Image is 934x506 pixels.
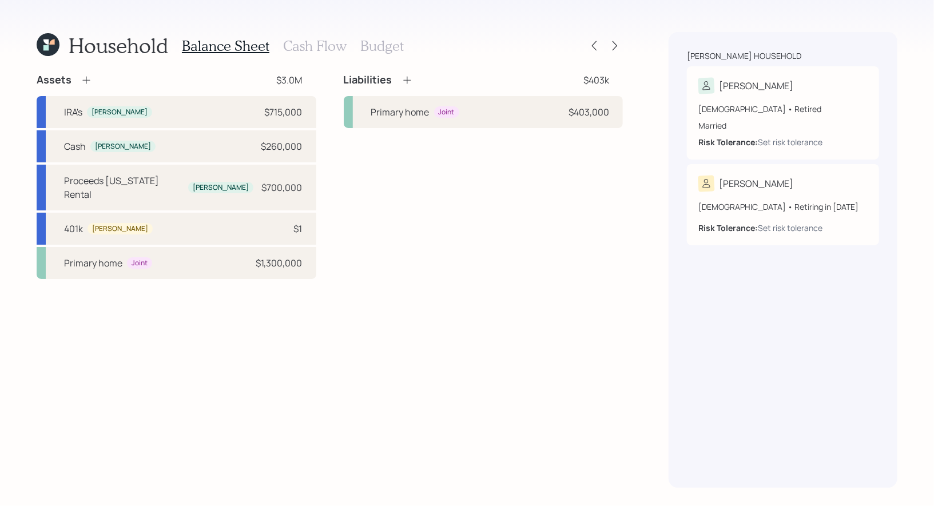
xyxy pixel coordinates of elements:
div: Primary home [64,256,122,270]
div: $3.0M [277,73,303,87]
div: Cash [64,140,86,153]
h1: Household [69,33,168,58]
div: $1 [294,222,303,236]
h3: Balance Sheet [182,38,269,54]
h4: Assets [37,74,71,86]
div: [PERSON_NAME] household [687,50,801,62]
div: [PERSON_NAME] [92,107,148,117]
div: [PERSON_NAME] [193,183,249,193]
div: Set risk tolerance [758,136,822,148]
div: [PERSON_NAME] [719,79,793,93]
h3: Budget [360,38,404,54]
div: $260,000 [261,140,303,153]
h4: Liabilities [344,74,392,86]
div: Proceeds [US_STATE] Rental [64,174,184,201]
b: Risk Tolerance: [698,222,758,233]
div: Joint [439,107,455,117]
div: [DEMOGRAPHIC_DATA] • Retired [698,103,868,115]
div: $1,300,000 [256,256,303,270]
div: $403k [583,73,609,87]
div: $403,000 [569,105,609,119]
div: $715,000 [265,105,303,119]
div: Primary home [371,105,430,119]
div: Joint [132,258,148,268]
div: 401k [64,222,83,236]
div: $700,000 [262,181,303,194]
div: [PERSON_NAME] [719,177,793,190]
div: [PERSON_NAME] [92,224,148,234]
h3: Cash Flow [283,38,347,54]
div: IRA's [64,105,82,119]
div: Married [698,119,868,132]
div: [PERSON_NAME] [95,142,151,152]
div: [DEMOGRAPHIC_DATA] • Retiring in [DATE] [698,201,868,213]
div: Set risk tolerance [758,222,822,234]
b: Risk Tolerance: [698,137,758,148]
